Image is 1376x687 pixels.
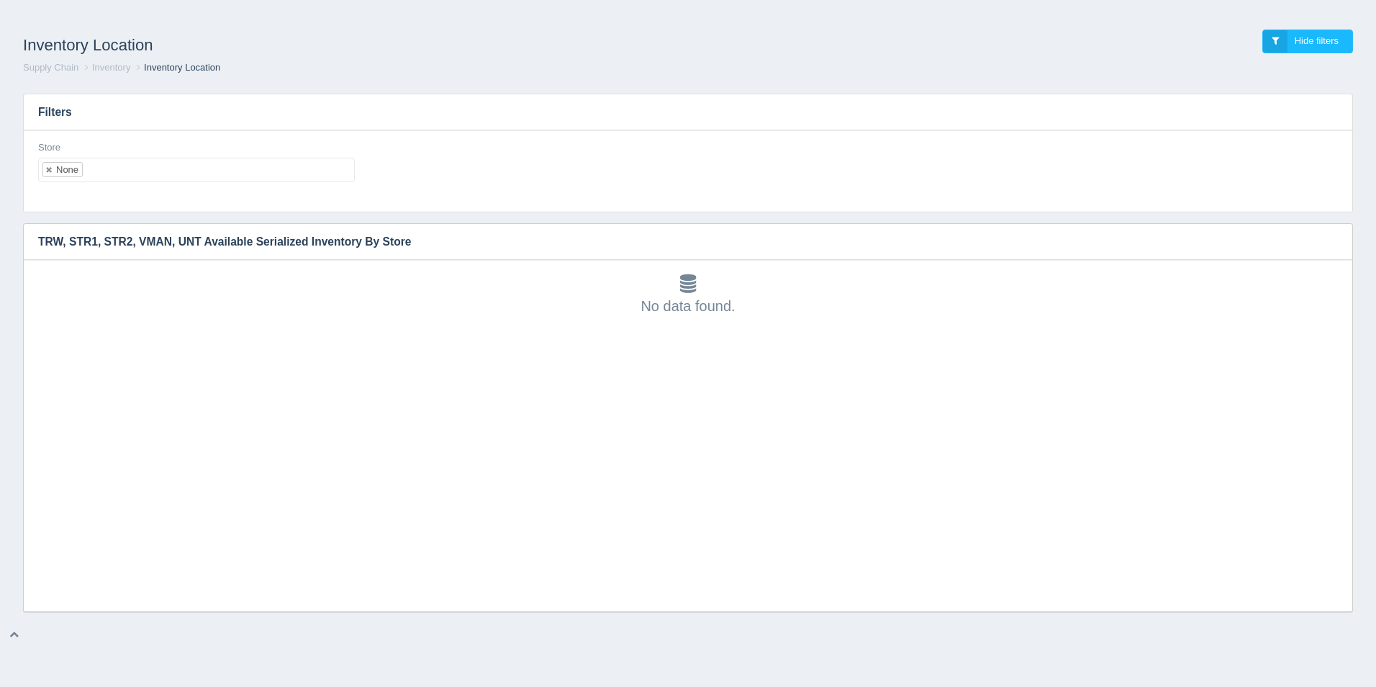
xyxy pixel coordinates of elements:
a: Hide filters [1262,30,1353,53]
span: Hide filters [1295,35,1339,46]
h3: TRW, STR1, STR2, VMAN, UNT Available Serialized Inventory By Store [24,224,1331,260]
li: Inventory Location [133,61,220,75]
h1: Inventory Location [23,30,688,61]
a: Inventory [92,62,130,73]
label: Store [38,141,60,155]
a: Supply Chain [23,62,78,73]
div: No data found. [38,274,1338,316]
h3: Filters [24,94,1352,130]
div: None [56,165,78,174]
